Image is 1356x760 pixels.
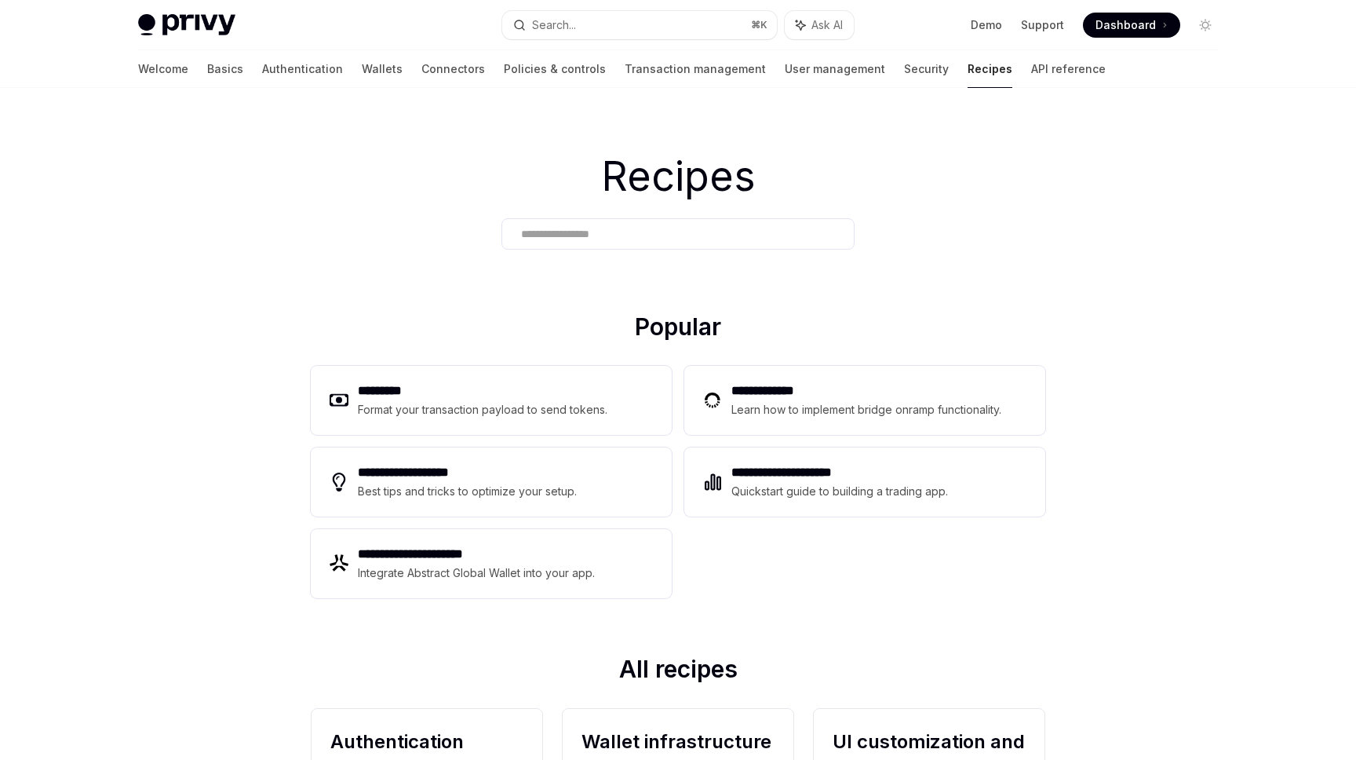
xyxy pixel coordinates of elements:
button: Toggle dark mode [1193,13,1218,38]
div: Format your transaction payload to send tokens. [358,400,608,419]
div: Search... [532,16,576,35]
span: Dashboard [1095,17,1156,33]
a: **** ****Format your transaction payload to send tokens. [311,366,672,435]
img: light logo [138,14,235,36]
span: Ask AI [811,17,843,33]
div: Learn how to implement bridge onramp functionality. [731,400,1006,419]
a: Demo [971,17,1002,33]
div: Integrate Abstract Global Wallet into your app. [358,564,596,583]
a: Policies & controls [504,50,606,88]
a: Connectors [421,50,485,88]
a: Support [1021,17,1064,33]
a: Authentication [262,50,343,88]
a: Security [904,50,949,88]
span: ⌘ K [751,19,767,31]
h2: Popular [311,312,1045,347]
h2: All recipes [311,655,1045,689]
a: Dashboard [1083,13,1180,38]
div: Quickstart guide to building a trading app. [731,482,949,501]
button: Search...⌘K [502,11,777,39]
a: Recipes [968,50,1012,88]
a: Wallets [362,50,403,88]
a: Welcome [138,50,188,88]
a: API reference [1031,50,1106,88]
a: Transaction management [625,50,766,88]
a: User management [785,50,885,88]
a: Basics [207,50,243,88]
div: Best tips and tricks to optimize your setup. [358,482,579,501]
a: **** **** ***Learn how to implement bridge onramp functionality. [684,366,1045,435]
button: Ask AI [785,11,854,39]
